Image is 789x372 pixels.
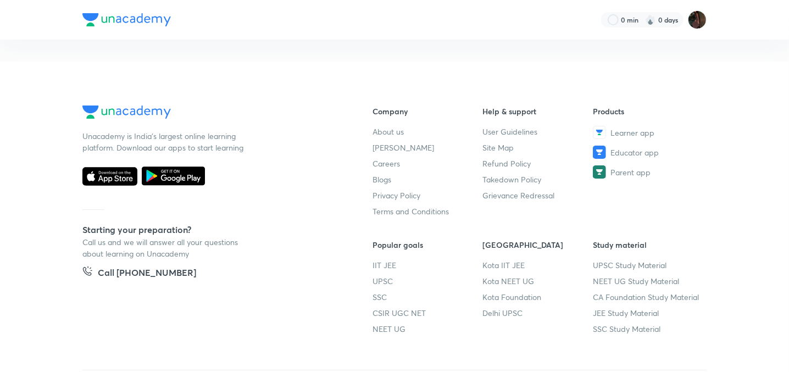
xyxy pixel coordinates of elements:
h5: Call [PHONE_NUMBER] [98,266,196,281]
span: Learner app [610,127,654,138]
a: Kota NEET UG [483,275,593,287]
a: Privacy Policy [373,190,483,201]
a: NEET UG Study Material [593,275,703,287]
a: Grievance Redressal [483,190,593,201]
a: About us [373,126,483,137]
a: Educator app [593,146,703,159]
h5: Starting your preparation? [82,223,337,236]
span: Careers [373,158,400,169]
a: Takedown Policy [483,174,593,185]
a: Blogs [373,174,483,185]
a: Parent app [593,165,703,179]
a: Refund Policy [483,158,593,169]
img: Learner app [593,126,606,139]
img: Mansichopra [688,10,707,29]
h6: Study material [593,239,703,251]
h6: Help & support [483,106,593,117]
h6: Popular goals [373,239,483,251]
p: Call us and we will answer all your questions about learning on Unacademy [82,236,247,259]
a: SSC Study Material [593,323,703,335]
p: Unacademy is India’s largest online learning platform. Download our apps to start learning [82,130,247,153]
img: Company Logo [82,106,171,119]
h6: [GEOGRAPHIC_DATA] [483,239,593,251]
a: SSC [373,291,483,303]
a: CA Foundation Study Material [593,291,703,303]
img: streak [645,14,656,25]
a: Company Logo [82,106,337,121]
a: CSIR UGC NET [373,307,483,319]
h6: Company [373,106,483,117]
a: Site Map [483,142,593,153]
a: Terms and Conditions [373,206,483,217]
a: UPSC Study Material [593,259,703,271]
h6: Products [593,106,703,117]
a: Call [PHONE_NUMBER] [82,266,196,281]
a: Learner app [593,126,703,139]
span: Educator app [610,147,659,158]
a: Kota IIT JEE [483,259,593,271]
a: Careers [373,158,483,169]
a: Delhi UPSC [483,307,593,319]
a: User Guidelines [483,126,593,137]
a: Kota Foundation [483,291,593,303]
img: Educator app [593,146,606,159]
span: Parent app [610,166,651,178]
a: UPSC [373,275,483,287]
a: NEET UG [373,323,483,335]
img: Parent app [593,165,606,179]
a: JEE Study Material [593,307,703,319]
img: Company Logo [82,13,171,26]
a: IIT JEE [373,259,483,271]
a: [PERSON_NAME] [373,142,483,153]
